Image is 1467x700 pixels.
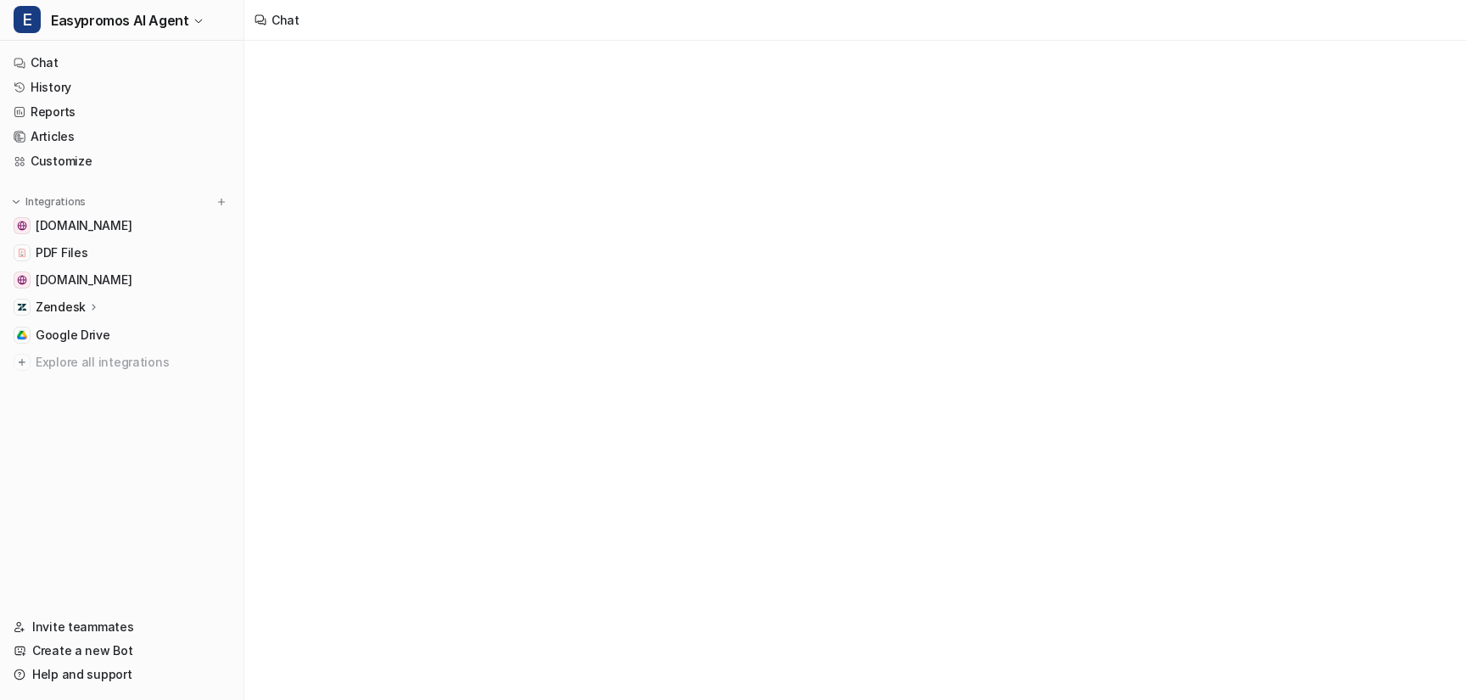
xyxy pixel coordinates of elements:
[7,193,91,210] button: Integrations
[36,244,87,261] span: PDF Files
[7,100,237,124] a: Reports
[17,302,27,312] img: Zendesk
[17,275,27,285] img: easypromos-apiref.redoc.ly
[7,268,237,292] a: easypromos-apiref.redoc.ly[DOMAIN_NAME]
[7,663,237,686] a: Help and support
[17,248,27,258] img: PDF Files
[7,149,237,173] a: Customize
[25,195,86,209] p: Integrations
[7,76,237,99] a: History
[14,354,31,371] img: explore all integrations
[7,214,237,238] a: www.easypromosapp.com[DOMAIN_NAME]
[7,51,237,75] a: Chat
[36,217,132,234] span: [DOMAIN_NAME]
[36,299,86,316] p: Zendesk
[17,330,27,340] img: Google Drive
[7,241,237,265] a: PDF FilesPDF Files
[36,327,110,344] span: Google Drive
[7,615,237,639] a: Invite teammates
[36,349,230,376] span: Explore all integrations
[272,11,300,29] div: Chat
[7,350,237,374] a: Explore all integrations
[10,196,22,208] img: expand menu
[7,125,237,148] a: Articles
[14,6,41,33] span: E
[36,272,132,288] span: [DOMAIN_NAME]
[216,196,227,208] img: menu_add.svg
[17,221,27,231] img: www.easypromosapp.com
[7,323,237,347] a: Google DriveGoogle Drive
[7,639,237,663] a: Create a new Bot
[51,8,188,32] span: Easypromos AI Agent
